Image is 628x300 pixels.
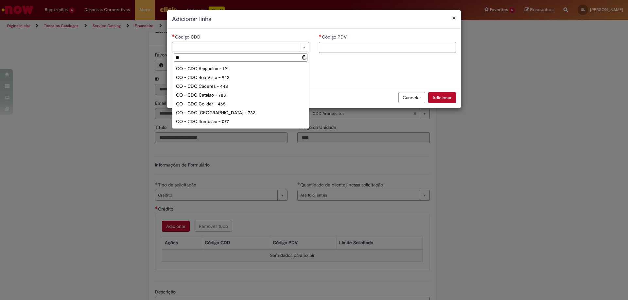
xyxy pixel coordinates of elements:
[174,64,307,73] div: CO - CDC Araguaina - 191
[174,91,307,100] div: CO - CDC Catalao - 783
[172,63,309,128] ul: Código CDD
[174,126,307,135] div: CO - CDC Rio Branco - 572
[174,73,307,82] div: CO - CDC Boa Vista - 942
[174,82,307,91] div: CO - CDC Caceres - 448
[174,100,307,108] div: CO - CDC Colider - 465
[174,117,307,126] div: CO - CDC Itumbiara - 077
[174,108,307,117] div: CO - CDC [GEOGRAPHIC_DATA] - 732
